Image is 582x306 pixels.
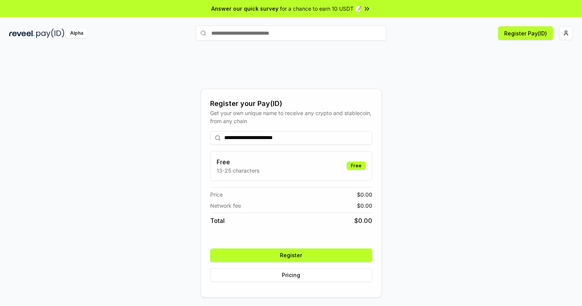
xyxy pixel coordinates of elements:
[498,26,553,40] button: Register Pay(ID)
[280,5,362,13] span: for a chance to earn 10 USDT 📝
[210,191,223,199] span: Price
[210,202,241,210] span: Network fee
[210,216,225,225] span: Total
[210,268,372,282] button: Pricing
[36,29,64,38] img: pay_id
[357,202,372,210] span: $ 0.00
[210,248,372,262] button: Register
[9,29,35,38] img: reveel_dark
[357,191,372,199] span: $ 0.00
[217,167,259,175] p: 13-25 characters
[354,216,372,225] span: $ 0.00
[66,29,87,38] div: Alpha
[347,162,366,170] div: Free
[211,5,278,13] span: Answer our quick survey
[210,98,372,109] div: Register your Pay(ID)
[210,109,372,125] div: Get your own unique name to receive any crypto and stablecoin, from any chain
[217,157,259,167] h3: Free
